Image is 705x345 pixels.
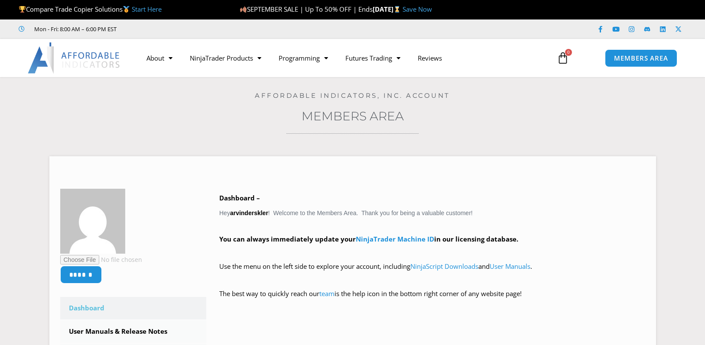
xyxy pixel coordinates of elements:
[19,5,162,13] span: Compare Trade Copier Solutions
[19,6,26,13] img: 🏆
[219,235,518,243] strong: You can always immediately update your in our licensing database.
[32,24,117,34] span: Mon - Fri: 8:00 AM – 6:00 PM EST
[319,289,335,298] a: team
[337,48,409,68] a: Futures Trading
[138,48,181,68] a: About
[403,5,432,13] a: Save Now
[181,48,270,68] a: NinjaTrader Products
[219,192,645,312] div: Hey ! Welcome to the Members Area. Thank you for being a valuable customer!
[614,55,668,61] span: MEMBERS AREA
[219,288,645,312] p: The best way to quickly reach our is the help icon in the bottom right corner of any website page!
[255,91,450,100] a: Affordable Indicators, Inc. Account
[356,235,434,243] a: NinjaTrader Machine ID
[270,48,337,68] a: Programming
[240,5,373,13] span: SEPTEMBER SALE | Up To 50% OFF | Ends
[60,320,207,343] a: User Manuals & Release Notes
[490,262,530,271] a: User Manuals
[60,189,125,254] img: 0c4dcf92582377457330da1631dc5d23d14922a7bf697f2d0fc61c06c1c9ce53
[373,5,403,13] strong: [DATE]
[28,42,121,74] img: LogoAI | Affordable Indicators – NinjaTrader
[132,5,162,13] a: Start Here
[219,261,645,285] p: Use the menu on the left side to explore your account, including and .
[138,48,547,68] nav: Menu
[123,6,130,13] img: 🥇
[605,49,677,67] a: MEMBERS AREA
[410,262,478,271] a: NinjaScript Downloads
[129,25,259,33] iframe: Customer reviews powered by Trustpilot
[409,48,451,68] a: Reviews
[394,6,400,13] img: ⌛
[544,45,582,71] a: 0
[302,109,404,123] a: Members Area
[565,49,572,56] span: 0
[230,210,268,216] strong: arvinderskler
[219,193,260,202] b: Dashboard –
[240,6,247,13] img: 🍂
[60,297,207,319] a: Dashboard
